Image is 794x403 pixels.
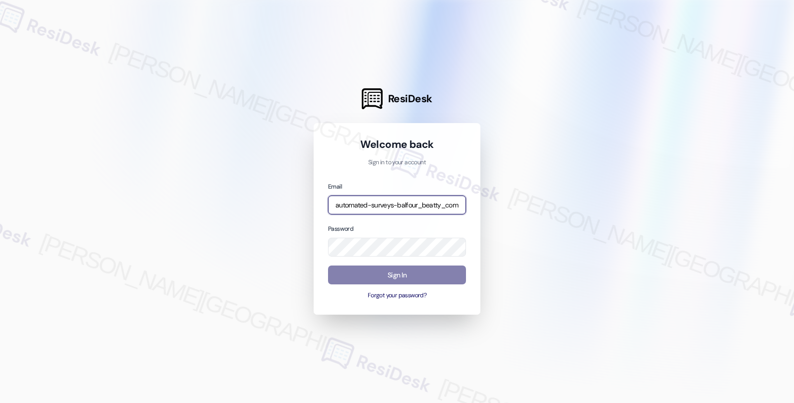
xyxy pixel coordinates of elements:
[388,92,432,106] span: ResiDesk
[328,225,353,233] label: Password
[328,158,466,167] p: Sign in to your account
[362,88,383,109] img: ResiDesk Logo
[328,291,466,300] button: Forgot your password?
[328,137,466,151] h1: Welcome back
[328,196,466,215] input: name@example.com
[328,183,342,191] label: Email
[328,266,466,285] button: Sign In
